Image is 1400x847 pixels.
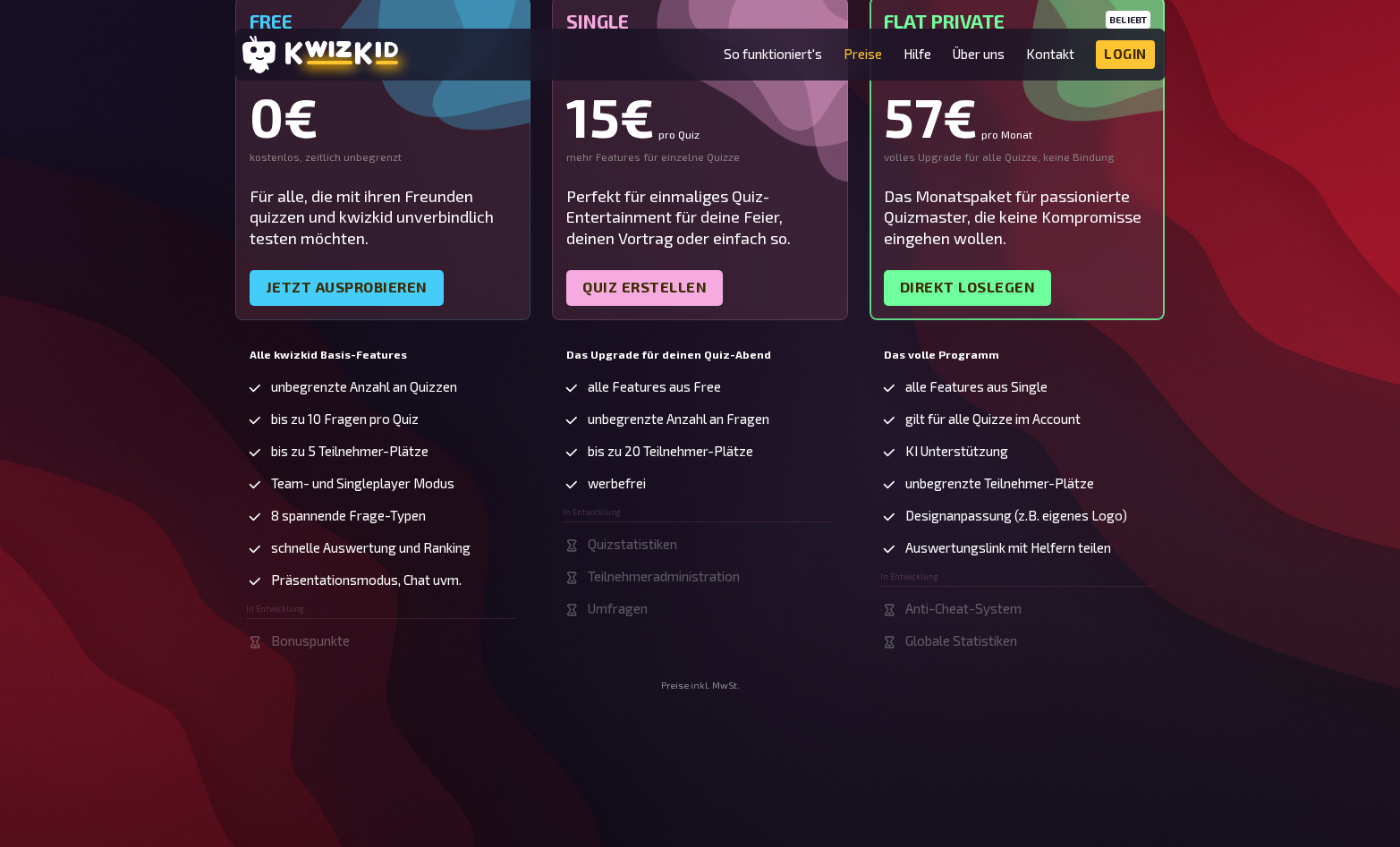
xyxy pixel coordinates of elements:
[588,476,646,491] span: werbefrei
[884,11,1151,32] h5: Flat Private
[1026,47,1074,62] a: Kontakt
[658,129,700,140] small: pro Quiz
[905,601,1022,616] span: Anti-Cheat-System
[588,444,753,459] span: bis zu 20 Teilnehmer-Plätze
[271,540,471,555] span: schnelle Auswertung und Ranking
[884,270,1052,306] a: Direkt loslegen
[904,47,931,62] a: Hilfe
[271,572,462,588] span: Präsentationsmodus, Chat uvm.
[884,349,1151,361] h5: Das volle Programm
[588,379,721,394] span: alle Features aus Free
[884,186,1151,249] div: Das Monatspaket für passionierte Quizmaster, die keine Kompromisse eingehen wollen.
[905,411,1081,427] span: gilt für alle Quizze im Account
[905,633,1017,648] span: Globale Statistiken
[905,379,1048,394] span: alle Features aus Single
[566,11,834,32] h5: Single
[1096,40,1155,69] a: Login
[905,508,1127,523] span: Designanpassung (z.B. eigenes Logo)
[246,605,304,614] span: In Entwicklung
[566,186,834,249] div: Perfekt für einmaliges Quiz-Entertainment für deine Feier, deinen Vortrag oder einfach so.
[271,633,350,648] span: Bonuspunkte
[271,379,457,394] span: unbegrenzte Anzahl an Quizzen
[566,89,834,143] div: 15€
[566,150,834,165] div: mehr Features für einzelne Quizze
[588,411,769,427] span: unbegrenzte Anzahl an Fragen
[250,270,444,306] a: Jetzt ausprobieren
[271,508,426,523] span: 8 spannende Frage-Typen
[250,186,517,249] div: Für alle, die mit ihren Freunden quizzen und kwizkid unverbindlich testen möchten.
[884,89,1151,143] div: 57€
[588,537,677,552] span: Quizstatistiken
[880,572,938,581] span: In Entwicklung
[563,508,621,517] span: In Entwicklung
[724,47,822,62] a: So funktioniert's
[661,680,740,691] small: Preise inkl. MwSt.
[953,47,1005,62] a: Über uns
[250,150,517,165] div: kostenlos, zeitlich unbegrenzt
[566,349,834,361] h5: Das Upgrade für deinen Quiz-Abend
[250,11,517,32] h5: Free
[905,540,1111,555] span: Auswertungslink mit Helfern teilen
[905,476,1094,491] span: unbegrenzte Teilnehmer-Plätze
[250,89,517,143] div: 0€
[271,444,428,459] span: bis zu 5 Teilnehmer-Plätze
[271,411,419,427] span: bis zu 10 Fragen pro Quiz
[588,601,648,616] span: Umfragen
[905,444,1008,459] span: KI Unterstützung
[588,569,740,584] span: Teilnehmeradministration
[844,47,882,62] a: Preise
[884,150,1151,165] div: volles Upgrade für alle Quizze, keine Bindung
[566,270,723,306] a: Quiz erstellen
[250,349,517,361] h5: Alle kwizkid Basis-Features
[271,476,454,491] span: Team- und Singleplayer Modus
[981,129,1032,140] small: pro Monat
